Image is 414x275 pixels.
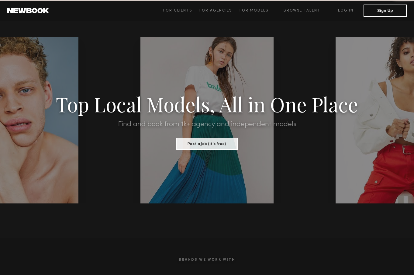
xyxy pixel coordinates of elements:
span: For Agencies [199,9,232,12]
a: For Clients [163,7,199,14]
h2: Find and book from 1k+ agency and independent models [31,121,383,128]
a: For Models [240,7,276,14]
button: Post a Job (it’s free) [176,138,238,150]
a: Post a Job (it’s free) [176,140,238,146]
button: Sign Up [364,5,407,17]
a: Log in [328,7,364,14]
a: For Agencies [199,7,239,14]
a: Browse Talent [276,7,328,14]
h1: Top Local Models, All in One Place [31,95,383,113]
h2: Brands We Work With [25,250,389,269]
span: For Clients [163,9,192,12]
span: For Models [240,9,268,12]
